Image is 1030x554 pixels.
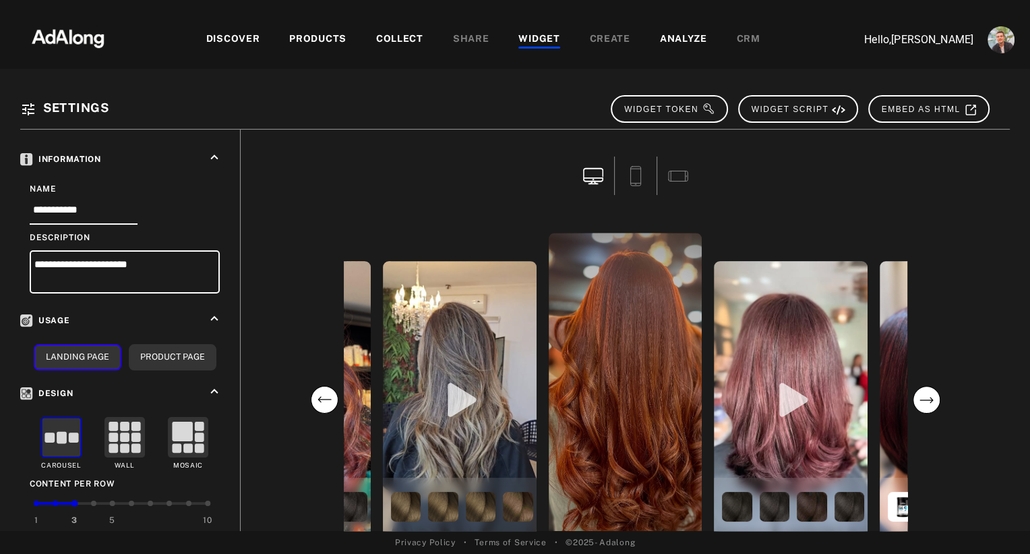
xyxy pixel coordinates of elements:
img: INOA 5 LIGHT BROWN [797,492,827,522]
button: Product Page [129,344,216,370]
div: Mosaic [173,461,203,471]
img: iNOA 8 [466,492,496,522]
svg: previous [311,386,338,414]
div: COLLECT [376,32,423,48]
div: 5 [109,514,115,526]
div: 10 [203,514,212,526]
img: Inoa 8 [391,492,421,522]
i: keyboard_arrow_up [207,150,222,165]
span: Settings [43,101,109,115]
div: CREATE [590,32,630,48]
img: ACg8ocLjEk1irI4XXb49MzUGwa4F_C3PpCyg-3CPbiuLEZrYEA=s96-c [988,26,1014,53]
button: Account settings [984,23,1018,57]
div: Description [30,231,220,244]
div: 3 [71,514,78,526]
a: Privacy Policy [395,536,456,549]
div: PRODUCTS [289,32,346,48]
img: INOA 8 LIGHT BLONDE [503,492,533,522]
img: 63233d7d88ed69de3c212112c67096b6.png [9,17,127,57]
p: Hello, [PERSON_NAME] [839,32,973,48]
div: Carousel [41,461,82,471]
span: © 2025 - Adalong [566,536,635,549]
a: Terms of Service [475,536,546,549]
div: SHARE [453,32,489,48]
span: WIDGET SCRIPT [752,105,846,114]
img: iNOA 5.0 [337,492,367,522]
button: WIDGET SCRIPT [738,95,858,123]
img: iNOA 5 [760,492,790,522]
span: EMBED AS HTML [882,105,977,114]
img: Coloración iNOA 5 FUNDAMENTAL [835,492,865,522]
span: • [464,536,467,549]
iframe: Chat Widget [963,489,1030,554]
div: open the preview of the instagram content created by osvaldoalexandre.oa [380,258,539,541]
div: 1 [34,514,38,526]
div: ANALYZE [660,32,707,48]
div: WIDGET [518,32,559,48]
i: keyboard_arrow_up [207,311,222,326]
div: CRM [737,32,760,48]
i: keyboard_arrow_up [207,384,222,399]
div: Wall [115,461,135,471]
div: Name [30,183,220,195]
div: open the preview of the instagram content created by lm.hairdressingtg [711,258,870,541]
div: Content per row [30,478,220,490]
img: iNOA 8 [428,492,458,522]
button: Landing Page [34,344,121,370]
span: Design [20,389,73,398]
span: • [555,536,558,549]
span: Usage [20,316,70,325]
span: WIDGET TOKEN [624,105,715,114]
svg: next [913,386,940,414]
img: Inoa 5 [722,492,752,522]
span: Information [20,155,101,164]
button: WIDGET TOKEN [611,95,728,123]
div: DISCOVER [206,32,260,48]
button: EMBED AS HTML [868,95,990,123]
img: BLOND STUDIO 9 TON BONDER INSIDE [888,492,918,522]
